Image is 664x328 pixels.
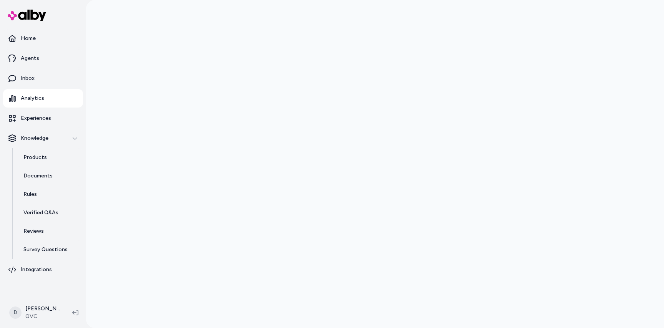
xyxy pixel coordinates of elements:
[3,109,83,128] a: Experiences
[16,240,83,259] a: Survey Questions
[23,209,58,217] p: Verified Q&As
[16,167,83,185] a: Documents
[16,185,83,204] a: Rules
[3,29,83,48] a: Home
[21,114,51,122] p: Experiences
[3,49,83,68] a: Agents
[21,134,48,142] p: Knowledge
[23,154,47,161] p: Products
[23,191,37,198] p: Rules
[3,129,83,147] button: Knowledge
[5,300,66,325] button: D[PERSON_NAME]QVC
[21,94,44,102] p: Analytics
[21,75,35,82] p: Inbox
[3,89,83,108] a: Analytics
[21,266,52,273] p: Integrations
[23,227,44,235] p: Reviews
[16,222,83,240] a: Reviews
[16,204,83,222] a: Verified Q&As
[3,260,83,279] a: Integrations
[16,148,83,167] a: Products
[21,35,36,42] p: Home
[23,172,53,180] p: Documents
[23,246,68,253] p: Survey Questions
[25,313,60,320] span: QVC
[9,306,22,319] span: D
[8,10,46,21] img: alby Logo
[21,55,39,62] p: Agents
[25,305,60,313] p: [PERSON_NAME]
[3,69,83,88] a: Inbox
